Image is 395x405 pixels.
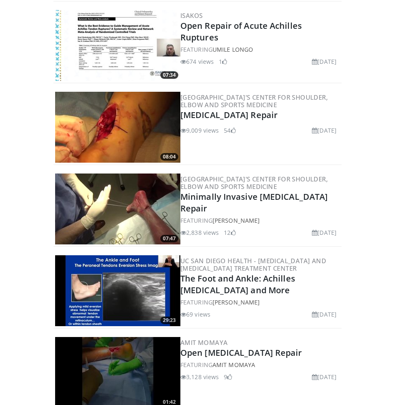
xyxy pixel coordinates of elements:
li: 69 views [180,310,210,319]
li: 3,128 views [180,372,219,381]
li: 9 [224,372,232,381]
a: Amit Momaya [180,338,228,347]
li: 674 views [180,57,214,66]
li: [DATE] [312,228,337,237]
li: [DATE] [312,372,337,381]
a: Minimally Invasive [MEDICAL_DATA] Repair [180,191,328,214]
li: 12 [224,228,235,237]
div: FEATURING [180,298,340,307]
span: 07:47 [160,235,178,242]
span: 08:04 [160,153,178,161]
a: [PERSON_NAME] [213,298,260,306]
img: 637719b7-1428-48a6-ac88-51a1c67bfffb.300x170_q85_crop-smart_upscale.jpg [55,255,180,326]
span: 29:23 [160,317,178,324]
a: 08:04 [55,92,180,163]
a: Open [MEDICAL_DATA] Repair [180,347,302,358]
img: 6569351c-0b0d-4e30-9a9b-1cebe507073b.300x170_q85_crop-smart_upscale.jpg [55,174,180,244]
img: 216f87e9-5692-4dac-a97e-077f9e2ccaec.300x170_q85_crop-smart_upscale.jpg [55,10,180,81]
a: 29:23 [55,255,180,326]
span: 07:34 [160,71,178,79]
li: [DATE] [312,57,337,66]
li: 54 [224,126,235,135]
a: [MEDICAL_DATA] Repair [180,109,278,121]
div: FEATURING [180,45,340,54]
a: [PERSON_NAME] [213,216,260,224]
a: Umile Longo [213,45,253,53]
li: 2,838 views [180,228,219,237]
img: 552d436a-27c2-4e9b-93dd-45e6b705e6a7.300x170_q85_crop-smart_upscale.jpg [55,92,180,163]
li: [DATE] [312,310,337,319]
a: 07:47 [55,174,180,244]
a: [GEOGRAPHIC_DATA]'s Center for Shoulder, Elbow and Sports Medicine [180,93,328,109]
a: [GEOGRAPHIC_DATA]'s Center for Shoulder, Elbow and Sports Medicine [180,175,328,191]
a: The Foot and Ankle: Achilles [MEDICAL_DATA] and More [180,273,295,296]
div: FEATURING [180,360,340,369]
li: 9,009 views [180,126,219,135]
a: 07:34 [55,10,180,81]
a: Open Repair of Acute Achilles Ruptures [180,20,302,43]
a: ISAKOS [180,11,203,20]
a: Amit Momaya [213,361,255,369]
div: FEATURING [180,216,340,225]
li: [DATE] [312,126,337,135]
li: 1 [219,57,227,66]
a: UC San Diego Health - [MEDICAL_DATA] and [MEDICAL_DATA] Treatment Center [180,257,326,272]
